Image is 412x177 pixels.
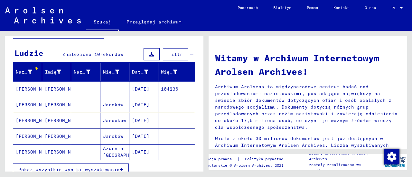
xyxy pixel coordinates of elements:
font: 104236 [161,86,178,92]
font: [DATE] [132,133,149,139]
img: Zmiana zgody [384,149,399,164]
font: Kontakt [333,5,349,10]
font: [PERSON_NAME] [45,86,82,92]
div: Nazwisko panieńskie [74,67,100,77]
font: Prawa autorskie © Arolsen Archives, 2021 [193,163,284,168]
a: Przeglądaj archiwum [119,14,189,30]
div: Nazwisko [16,67,42,77]
font: rekordów [100,51,123,57]
font: Więzień nr [161,69,190,75]
font: zostały zrealizowane we współpracy z [309,162,361,173]
font: Jaroków [103,133,123,139]
mat-header-cell: Nazwisko [13,63,42,81]
font: Wiele z około 30 milionów dokumentów jest już dostępnych w Archiwum Internetowym Arolsen Archives... [215,136,389,155]
font: [PERSON_NAME] [16,118,53,123]
font: Pomoc [307,5,318,10]
font: [PERSON_NAME] [45,118,82,123]
img: Arolsen_neg.svg [5,7,81,23]
font: Szukaj [94,19,111,25]
font: [PERSON_NAME] [16,102,53,108]
mat-header-cell: Imię [42,63,71,81]
font: Azurnin [GEOGRAPHIC_DATA] [103,146,152,158]
mat-header-cell: Data urodzenia [129,63,158,81]
div: Imię [45,67,71,77]
mat-header-cell: Miejsce urodzenia [100,63,129,81]
a: Polityka prywatności [240,156,298,163]
font: | [237,156,240,162]
font: [PERSON_NAME] [45,133,82,139]
font: Imię [45,69,57,75]
font: Ludzie [14,48,43,58]
div: Miejsce urodzenia [103,67,129,77]
font: Pokaż wszystkie wyniki wyszukiwania [18,167,120,173]
a: Informacja prawna [193,156,237,163]
div: Więzień nr [161,67,187,77]
font: Witamy w Archiwum Internetowym Arolsen Archives! [215,52,379,77]
font: Podarować [238,5,258,10]
font: [PERSON_NAME] [16,149,53,155]
font: [DATE] [132,149,149,155]
font: Jaroków [103,102,123,108]
font: Jarocków [103,118,126,123]
font: O nas [365,5,376,10]
button: Pokaż wszystkie wyniki wyszukiwania [13,164,129,176]
font: [PERSON_NAME] [45,102,82,108]
div: Data urodzenia [132,67,158,77]
font: Biuletyn [273,5,291,10]
a: Szukaj [86,14,119,31]
font: Znaleziono 10 [62,51,100,57]
font: [PERSON_NAME] [16,133,53,139]
font: Archiwum Arolsena to międzynarodowe centrum badań nad prześladowaniami nazistowskimi, posiadające... [215,84,398,130]
button: Filtr [163,48,188,60]
mat-header-cell: Nazwisko panieńskie [71,63,100,81]
font: PL [391,5,396,10]
font: Data urodzenia [132,69,173,75]
font: [DATE] [132,118,149,123]
font: Przeglądaj archiwum [126,19,182,25]
font: Polityka prywatności [245,156,290,161]
font: [PERSON_NAME] [45,149,82,155]
img: yv_logo.png [383,154,407,170]
font: Filtr [168,51,183,57]
font: [DATE] [132,102,149,108]
font: Nazwisko panieńskie [74,69,129,75]
font: [DATE] [132,86,149,92]
font: Miejsce urodzenia [103,69,152,75]
mat-header-cell: Więzień nr [158,63,195,81]
font: Nazwisko [16,69,39,75]
font: Informacja prawna [193,156,232,161]
font: [PERSON_NAME] [16,86,53,92]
